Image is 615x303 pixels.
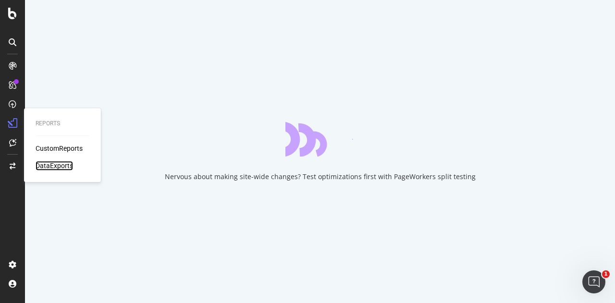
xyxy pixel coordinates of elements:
[285,122,355,157] div: animation
[602,270,610,278] span: 1
[582,270,605,293] iframe: Intercom live chat
[36,120,89,128] div: Reports
[165,172,476,182] div: Nervous about making site-wide changes? Test optimizations first with PageWorkers split testing
[36,161,73,170] a: DataExports
[36,144,83,153] a: CustomReports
